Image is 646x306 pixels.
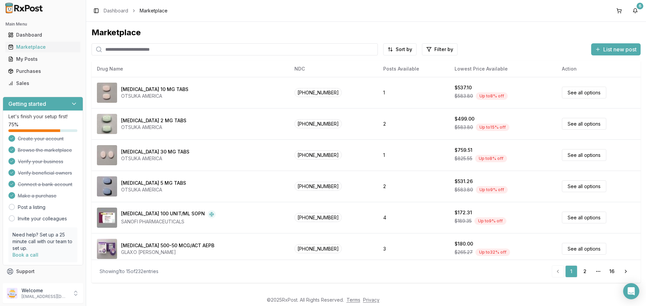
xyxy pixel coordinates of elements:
span: Feedback [16,280,39,287]
button: Purchases [3,66,83,77]
div: $531.26 [455,178,473,185]
span: List new post [603,45,637,53]
div: OTSUKA AMERICA [121,93,188,99]
img: Abilify 10 MG TABS [97,83,117,103]
a: Post a listing [18,204,45,211]
div: $172.31 [455,209,472,216]
div: Dashboard [8,32,78,38]
span: Marketplace [140,7,168,14]
img: Admelog SoloStar 100 UNIT/ML SOPN [97,208,117,228]
a: Sales [5,77,80,89]
div: Up to 8 % off [476,92,508,100]
div: [MEDICAL_DATA] 30 MG TABS [121,148,189,155]
span: [PHONE_NUMBER] [294,213,342,222]
div: $180.00 [455,241,473,247]
a: Purchases [5,65,80,77]
th: Action [557,61,641,77]
div: Up to 15 % off [476,124,509,131]
span: Filter by [434,46,453,53]
span: Verify beneficial owners [18,170,72,176]
span: [PHONE_NUMBER] [294,244,342,253]
span: Verify your business [18,158,63,165]
button: Dashboard [3,30,83,40]
th: NDC [289,61,378,77]
a: Book a call [12,252,38,258]
p: Let's finish your setup first! [8,113,77,120]
div: Sales [8,80,78,87]
button: Support [3,265,83,277]
p: [EMAIL_ADDRESS][DOMAIN_NAME] [22,294,68,299]
nav: breadcrumb [104,7,168,14]
td: 4 [378,202,449,233]
img: Abilify 5 MG TABS [97,176,117,196]
div: [MEDICAL_DATA] 2 MG TABS [121,117,186,124]
a: Dashboard [5,29,80,41]
div: Marketplace [8,44,78,50]
button: My Posts [3,54,83,64]
a: See all options [562,149,606,161]
div: My Posts [8,56,78,62]
a: My Posts [5,53,80,65]
div: Showing 1 to 15 of 232 entries [100,268,158,275]
div: Up to 9 % off [476,186,508,193]
td: 2 [378,108,449,139]
div: [MEDICAL_DATA] 10 MG TABS [121,86,188,93]
span: $583.80 [455,186,473,193]
h2: Main Menu [5,21,80,27]
span: Connect a bank account [18,181,72,188]
div: $759.51 [455,147,472,154]
span: $265.27 [455,249,473,256]
button: 6 [630,5,641,16]
div: SANOFI PHARMACEUTICALS [121,218,216,225]
span: [PHONE_NUMBER] [294,182,342,191]
button: Feedback [3,277,83,290]
span: $825.55 [455,155,472,162]
div: Up to 9 % off [474,217,506,225]
div: Up to 8 % off [475,155,507,162]
a: See all options [562,243,606,255]
img: Abilify 2 MG TABS [97,114,117,134]
a: Privacy [363,297,380,303]
span: [PHONE_NUMBER] [294,88,342,97]
span: [PHONE_NUMBER] [294,119,342,128]
div: [MEDICAL_DATA] 500-50 MCG/ACT AEPB [121,242,214,249]
a: See all options [562,180,606,192]
a: List new post [591,47,641,53]
th: Posts Available [378,61,449,77]
span: Sort by [396,46,412,53]
a: 1 [565,265,577,277]
img: User avatar [7,288,17,299]
a: Marketplace [5,41,80,53]
span: Create your account [18,135,64,142]
button: Filter by [422,43,458,55]
a: See all options [562,118,606,130]
div: OTSUKA AMERICA [121,186,186,193]
div: GLAXO [PERSON_NAME] [121,249,214,256]
div: OTSUKA AMERICA [121,124,186,131]
div: $537.10 [455,84,472,91]
td: 1 [378,139,449,171]
div: [MEDICAL_DATA] 100 UNIT/ML SOPN [121,210,205,218]
th: Lowest Price Available [449,61,557,77]
img: Advair Diskus 500-50 MCG/ACT AEPB [97,239,117,259]
a: 16 [606,265,618,277]
td: 3 [378,233,449,264]
button: Sales [3,78,83,89]
p: Welcome [22,287,68,294]
td: 1 [378,77,449,108]
th: Drug Name [92,61,289,77]
a: See all options [562,212,606,223]
button: Marketplace [3,42,83,52]
div: $499.00 [455,116,474,122]
span: $583.80 [455,124,473,131]
p: Need help? Set up a 25 minute call with our team to set up. [12,231,73,252]
div: Up to 32 % off [475,249,510,256]
span: [PHONE_NUMBER] [294,150,342,160]
span: $583.80 [455,93,473,99]
div: [MEDICAL_DATA] 5 MG TABS [121,180,186,186]
nav: pagination [552,265,633,277]
img: Abilify 30 MG TABS [97,145,117,165]
button: List new post [591,43,641,55]
h3: Getting started [8,100,46,108]
button: Sort by [383,43,417,55]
